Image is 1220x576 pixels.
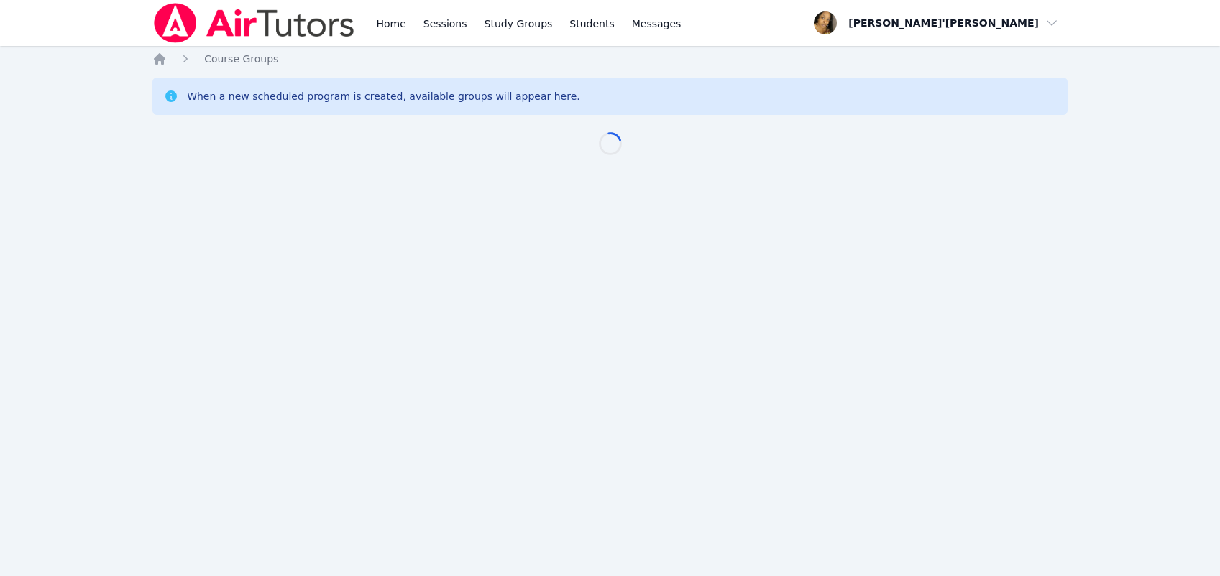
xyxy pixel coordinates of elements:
[152,52,1068,66] nav: Breadcrumb
[187,89,580,103] div: When a new scheduled program is created, available groups will appear here.
[204,52,278,66] a: Course Groups
[204,53,278,65] span: Course Groups
[632,17,682,31] span: Messages
[152,3,356,43] img: Air Tutors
